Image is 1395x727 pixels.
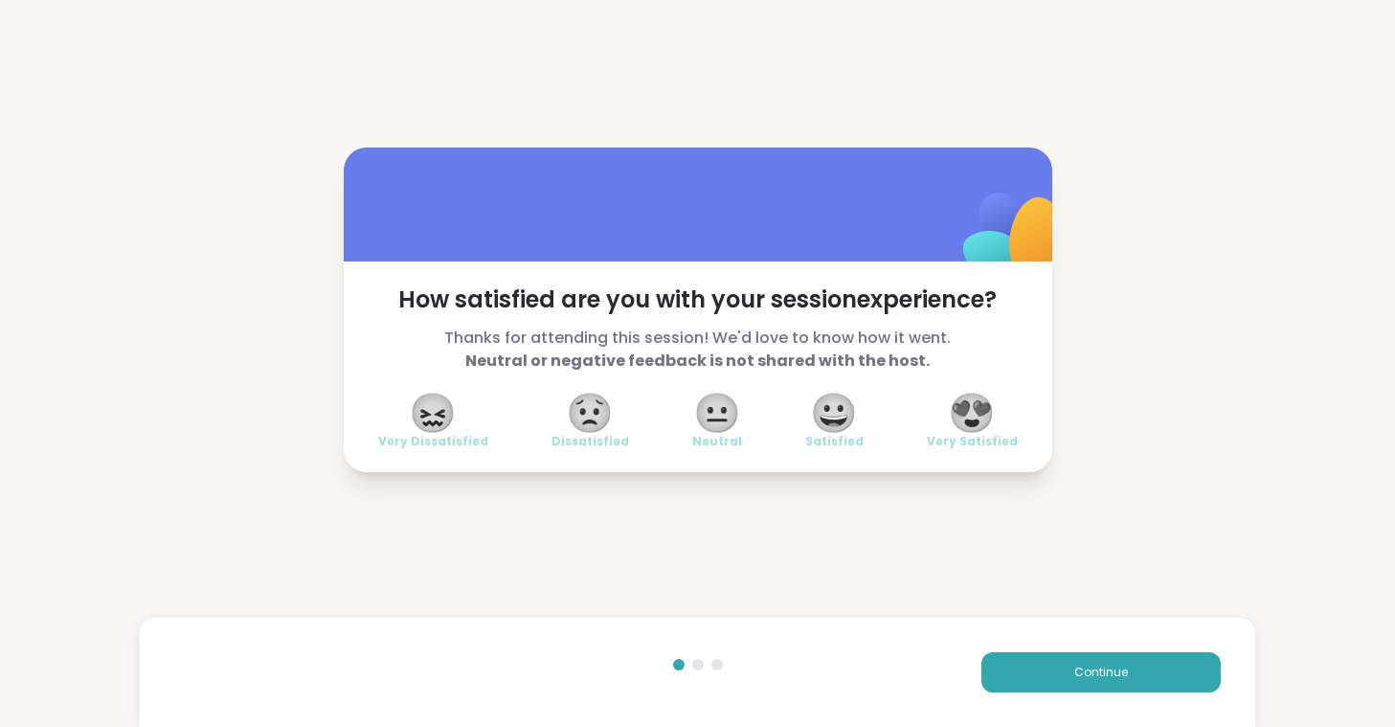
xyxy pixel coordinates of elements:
[918,143,1109,333] img: ShareWell Logomark
[810,396,858,430] span: 😀
[693,396,741,430] span: 😐
[948,396,996,430] span: 😍
[378,434,488,449] span: Very Dissatisfied
[1074,664,1128,681] span: Continue
[692,434,742,449] span: Neutral
[981,652,1221,693] button: Continue
[805,434,864,449] span: Satisfied
[927,434,1018,449] span: Very Satisfied
[465,350,930,372] b: Neutral or negative feedback is not shared with the host.
[378,284,1018,315] span: How satisfied are you with your session experience?
[551,434,629,449] span: Dissatisfied
[409,396,457,430] span: 😖
[566,396,614,430] span: 😟
[378,327,1018,373] span: Thanks for attending this session! We'd love to know how it went.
